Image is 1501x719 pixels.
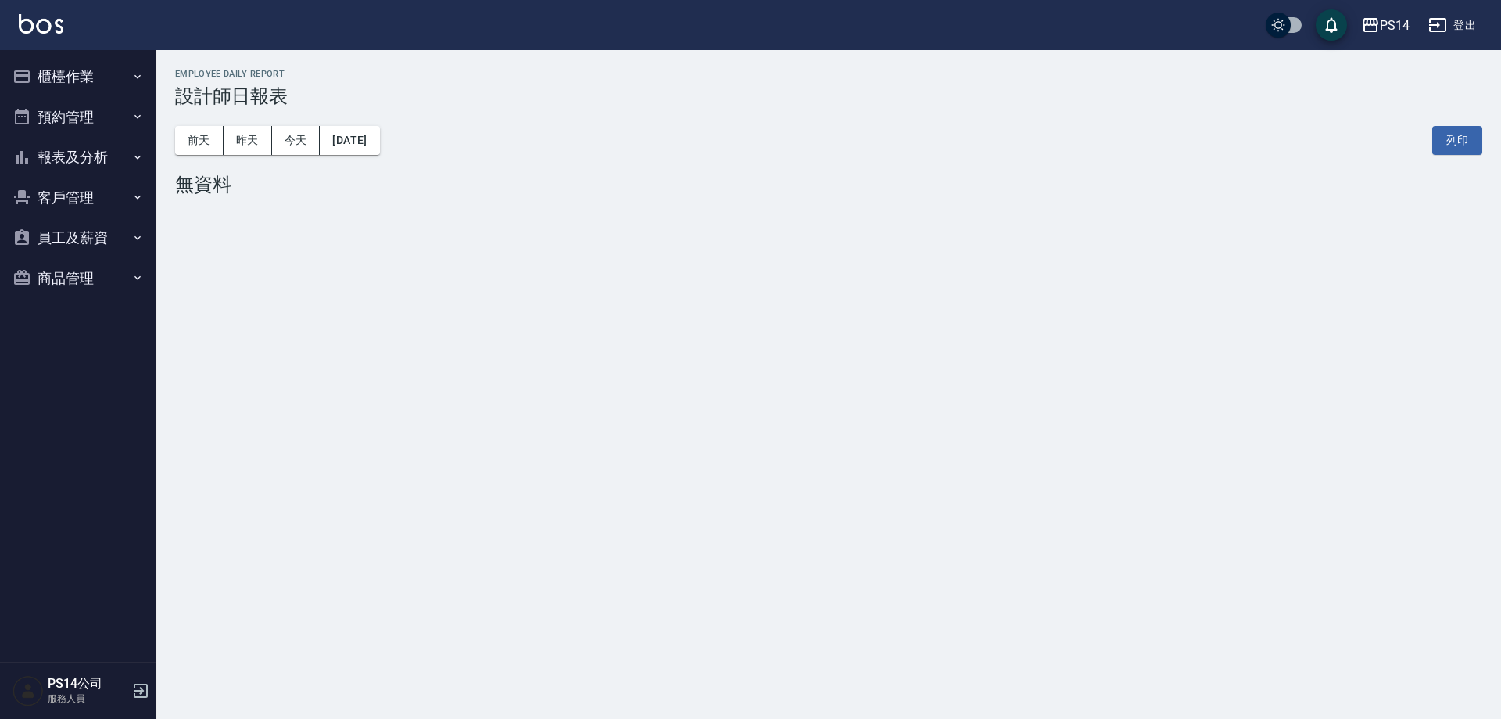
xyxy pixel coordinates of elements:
[272,126,321,155] button: 今天
[6,56,150,97] button: 櫃檯作業
[175,126,224,155] button: 前天
[175,69,1482,79] h2: Employee Daily Report
[6,258,150,299] button: 商品管理
[1355,9,1416,41] button: PS14
[1432,126,1482,155] button: 列印
[224,126,272,155] button: 昨天
[6,137,150,178] button: 報表及分析
[175,85,1482,107] h3: 設計師日報表
[48,692,127,706] p: 服務人員
[6,217,150,258] button: 員工及薪資
[19,14,63,34] img: Logo
[1422,11,1482,40] button: 登出
[6,97,150,138] button: 預約管理
[1380,16,1410,35] div: PS14
[48,676,127,692] h5: PS14公司
[13,675,44,706] img: Person
[175,174,1482,196] div: 無資料
[6,178,150,218] button: 客戶管理
[320,126,379,155] button: [DATE]
[1316,9,1347,41] button: save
